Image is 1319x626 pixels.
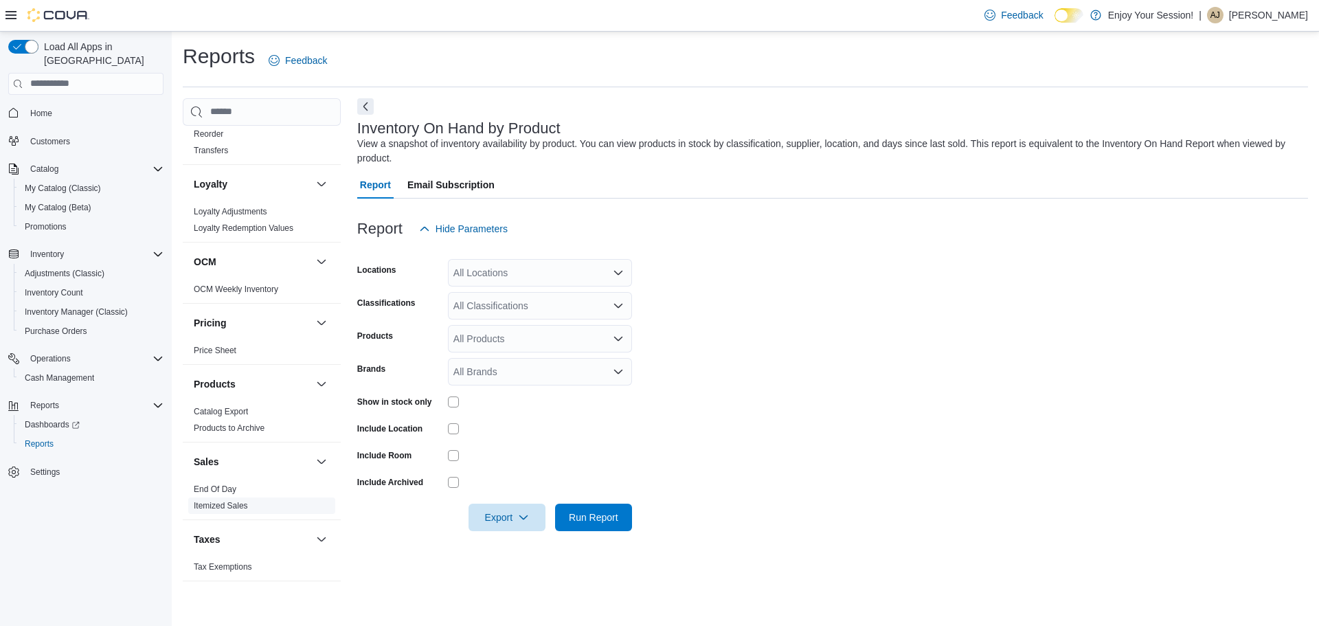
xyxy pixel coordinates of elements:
[979,1,1048,29] a: Feedback
[357,477,423,488] label: Include Archived
[194,146,228,155] a: Transfers
[1229,7,1308,23] p: [PERSON_NAME]
[25,221,67,232] span: Promotions
[183,403,341,442] div: Products
[14,217,169,236] button: Promotions
[30,136,70,147] span: Customers
[183,342,341,364] div: Pricing
[194,316,226,330] h3: Pricing
[3,131,169,151] button: Customers
[25,105,58,122] a: Home
[194,455,219,469] h3: Sales
[1108,7,1194,23] p: Enjoy Your Session!
[263,47,332,74] a: Feedback
[194,406,248,417] span: Catalog Export
[19,284,89,301] a: Inventory Count
[194,128,223,139] span: Reorder
[436,222,508,236] span: Hide Parameters
[183,481,341,519] div: Sales
[14,434,169,454] button: Reports
[194,533,311,546] button: Taxes
[25,397,65,414] button: Reports
[25,246,69,262] button: Inventory
[19,265,164,282] span: Adjustments (Classic)
[14,264,169,283] button: Adjustments (Classic)
[613,333,624,344] button: Open list of options
[25,419,80,430] span: Dashboards
[194,345,236,356] span: Price Sheet
[30,400,59,411] span: Reports
[194,407,248,416] a: Catalog Export
[194,484,236,494] a: End Of Day
[357,298,416,309] label: Classifications
[194,223,293,233] a: Loyalty Redemption Values
[194,223,293,234] span: Loyalty Redemption Values
[25,104,164,122] span: Home
[477,504,537,531] span: Export
[3,245,169,264] button: Inventory
[357,396,432,407] label: Show in stock only
[194,177,227,191] h3: Loyalty
[25,397,164,414] span: Reports
[14,283,169,302] button: Inventory Count
[194,455,311,469] button: Sales
[3,462,169,482] button: Settings
[38,40,164,67] span: Load All Apps in [GEOGRAPHIC_DATA]
[19,323,164,339] span: Purchase Orders
[3,396,169,415] button: Reports
[25,133,164,150] span: Customers
[25,326,87,337] span: Purchase Orders
[357,364,385,375] label: Brands
[194,377,236,391] h3: Products
[14,198,169,217] button: My Catalog (Beta)
[25,202,91,213] span: My Catalog (Beta)
[569,511,618,524] span: Run Report
[19,304,133,320] a: Inventory Manager (Classic)
[1207,7,1224,23] div: Aleshia Jennings
[313,454,330,470] button: Sales
[183,203,341,242] div: Loyalty
[25,133,76,150] a: Customers
[357,450,412,461] label: Include Room
[357,423,422,434] label: Include Location
[19,180,106,197] a: My Catalog (Classic)
[613,267,624,278] button: Open list of options
[25,372,94,383] span: Cash Management
[25,287,83,298] span: Inventory Count
[183,281,341,303] div: OCM
[19,370,164,386] span: Cash Management
[194,284,278,295] span: OCM Weekly Inventory
[194,207,267,216] a: Loyalty Adjustments
[25,306,128,317] span: Inventory Manager (Classic)
[313,254,330,270] button: OCM
[25,438,54,449] span: Reports
[14,302,169,322] button: Inventory Manager (Classic)
[194,500,248,511] span: Itemized Sales
[194,423,264,433] a: Products to Archive
[19,219,72,235] a: Promotions
[194,501,248,511] a: Itemized Sales
[19,436,59,452] a: Reports
[1055,8,1083,23] input: Dark Mode
[285,54,327,67] span: Feedback
[194,145,228,156] span: Transfers
[407,171,495,199] span: Email Subscription
[25,161,164,177] span: Catalog
[30,467,60,478] span: Settings
[25,350,76,367] button: Operations
[194,129,223,139] a: Reorder
[1199,7,1202,23] p: |
[357,120,561,137] h3: Inventory On Hand by Product
[19,180,164,197] span: My Catalog (Classic)
[14,368,169,388] button: Cash Management
[19,323,93,339] a: Purchase Orders
[25,246,164,262] span: Inventory
[8,98,164,518] nav: Complex example
[3,349,169,368] button: Operations
[19,199,164,216] span: My Catalog (Beta)
[14,415,169,434] a: Dashboards
[613,300,624,311] button: Open list of options
[19,304,164,320] span: Inventory Manager (Classic)
[313,176,330,192] button: Loyalty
